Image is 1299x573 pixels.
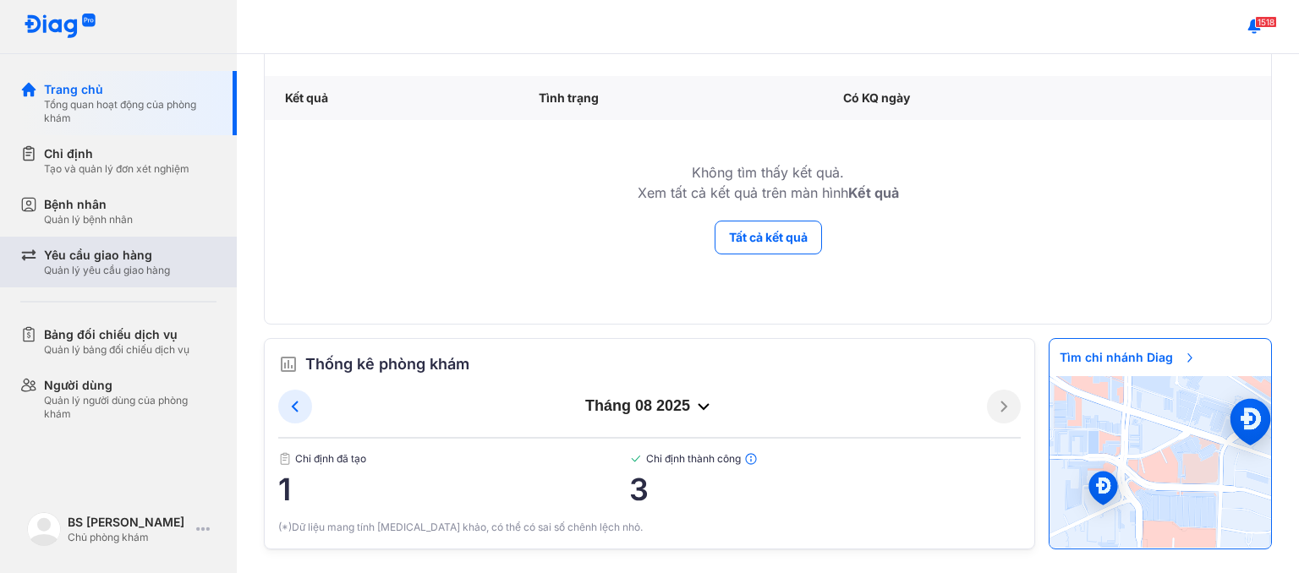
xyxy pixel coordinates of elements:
span: 1518 [1255,16,1277,28]
div: Bệnh nhân [44,196,133,213]
b: Kết quả [848,184,899,201]
div: Yêu cầu giao hàng [44,247,170,264]
div: Người dùng [44,377,216,394]
span: 1 [278,472,629,506]
img: order.5a6da16c.svg [278,354,299,374]
span: Chỉ định đã tạo [278,452,629,466]
div: Tổng quan hoạt động của phòng khám [44,98,216,125]
img: checked-green.01cc79e0.svg [629,452,643,466]
div: Chỉ định [44,145,189,162]
img: logo [24,14,96,40]
span: Tìm chi nhánh Diag [1050,339,1207,376]
div: Trang chủ [44,81,216,98]
td: Không tìm thấy kết quả. Xem tất cả kết quả trên màn hình [265,120,1271,220]
span: Chỉ định thành công [629,452,1021,466]
div: Quản lý người dùng của phòng khám [44,394,216,421]
div: tháng 08 2025 [312,396,987,417]
div: Bảng đối chiếu dịch vụ [44,326,189,343]
div: (*)Dữ liệu mang tính [MEDICAL_DATA] khảo, có thể có sai số chênh lệch nhỏ. [278,520,1021,535]
img: document.50c4cfd0.svg [278,452,292,466]
div: Quản lý bảng đối chiếu dịch vụ [44,343,189,357]
div: Quản lý bệnh nhân [44,213,133,226]
div: Quản lý yêu cầu giao hàng [44,264,170,277]
img: logo [27,512,61,546]
div: Chủ phòng khám [68,531,189,544]
span: 3 [629,472,1021,506]
button: Tất cả kết quả [715,221,822,254]
div: BS [PERSON_NAME] [68,514,189,531]
img: info.7e716105.svg [744,452,758,466]
span: Thống kê phòng khám [305,352,469,376]
div: Tình trạng [518,76,823,120]
div: Kết quả [265,76,518,120]
div: Tạo và quản lý đơn xét nghiệm [44,162,189,176]
div: Có KQ ngày [823,76,1148,120]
